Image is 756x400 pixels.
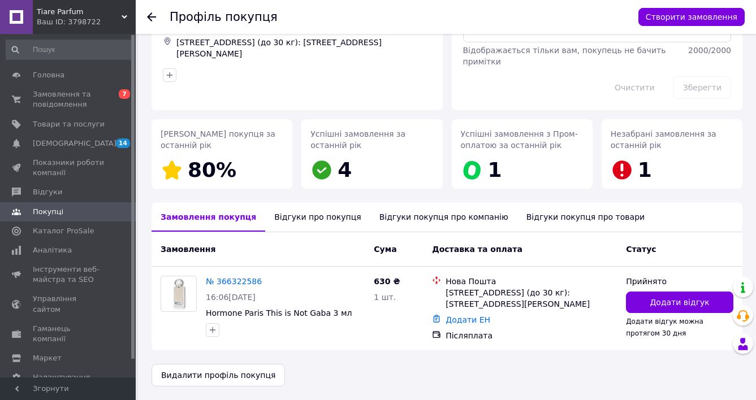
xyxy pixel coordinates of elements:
[161,129,275,150] span: [PERSON_NAME] покупця за останній рік
[33,264,105,285] span: Інструменти веб-майстра та SEO
[626,318,703,337] span: Додати відгук можна протягом 30 дня
[638,158,652,181] span: 1
[37,17,136,27] div: Ваш ID: 3798722
[116,138,130,148] span: 14
[33,119,105,129] span: Товари та послуги
[374,245,396,254] span: Cума
[517,202,654,232] div: Відгуки покупця про товари
[33,138,116,149] span: [DEMOGRAPHIC_DATA]
[446,330,617,341] div: Післяплата
[206,293,256,302] span: 16:06[DATE]
[161,276,196,311] img: Фото товару
[37,7,122,17] span: Tiare Parfum
[370,202,517,232] div: Відгуки покупця про компанію
[174,34,434,62] div: [STREET_ADDRESS] (до 30 кг): [STREET_ADDRESS][PERSON_NAME]
[33,89,105,110] span: Замовлення та повідомлення
[147,11,156,23] div: Повернутися назад
[152,202,265,232] div: Замовлення покупця
[161,276,197,312] a: Фото товару
[33,245,72,255] span: Аналітика
[33,353,62,363] span: Маркет
[611,129,716,150] span: Незабрані замовлення за останній рік
[33,294,105,314] span: Управління сайтом
[206,277,262,286] a: № 366322586
[374,277,400,286] span: 630 ₴
[206,308,352,318] a: Hormone Paris This is Not Gaba 3 мл
[170,10,278,24] h1: Профіль покупця
[310,129,405,150] span: Успішні замовлення за останній рік
[626,292,733,313] button: Додати відгук
[33,226,94,236] span: Каталог ProSale
[626,276,733,287] div: Прийнято
[374,293,396,302] span: 1 шт.
[488,158,502,181] span: 1
[33,207,63,217] span: Покупці
[650,297,709,308] span: Додати відгук
[119,89,130,99] span: 7
[33,372,90,382] span: Налаштування
[33,158,105,178] span: Показники роботи компанії
[463,46,666,66] span: Відображається тільки вам, покупець не бачить примітки
[6,40,133,60] input: Пошук
[446,287,617,310] div: [STREET_ADDRESS] (до 30 кг): [STREET_ADDRESS][PERSON_NAME]
[688,46,731,55] span: 2000 / 2000
[188,158,236,181] span: 80%
[432,245,522,254] span: Доставка та оплата
[446,276,617,287] div: Нова Пошта
[461,129,578,150] span: Успішні замовлення з Пром-оплатою за останній рік
[446,315,490,324] a: Додати ЕН
[33,187,62,197] span: Відгуки
[626,245,656,254] span: Статус
[338,158,352,181] span: 4
[638,8,745,26] button: Створити замовлення
[265,202,370,232] div: Відгуки про покупця
[152,364,285,386] button: Видалити профіль покупця
[33,70,64,80] span: Головна
[33,324,105,344] span: Гаманець компанії
[161,245,215,254] span: Замовлення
